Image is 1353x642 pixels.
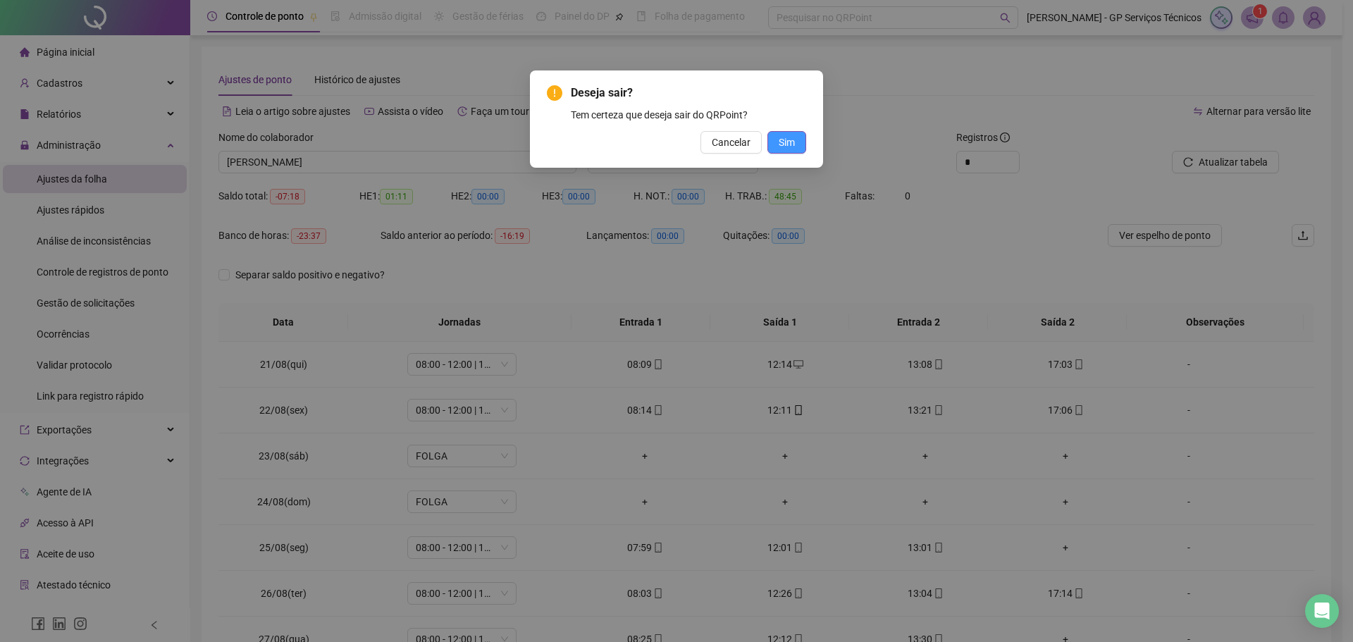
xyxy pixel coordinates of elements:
[547,85,562,101] span: exclamation-circle
[712,135,750,150] span: Cancelar
[1305,594,1339,628] div: Open Intercom Messenger
[779,135,795,150] span: Sim
[571,85,806,101] span: Deseja sair?
[571,107,806,123] div: Tem certeza que deseja sair do QRPoint?
[700,131,762,154] button: Cancelar
[767,131,806,154] button: Sim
